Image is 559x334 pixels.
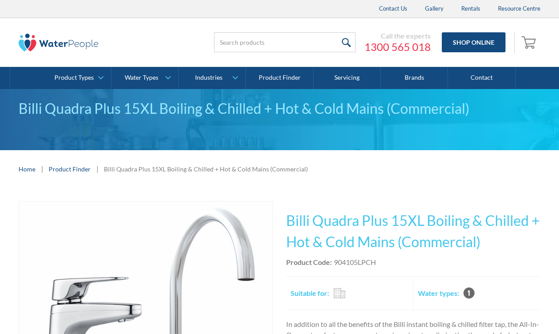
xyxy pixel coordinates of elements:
[54,74,94,82] div: Product Types
[442,32,505,52] a: Shop Online
[19,34,98,51] img: The Water People
[195,74,222,82] div: Industries
[95,163,100,174] div: |
[19,164,35,174] a: Home
[19,98,540,119] div: Billi Quadra Plus 15XL Boiling & Chilled + Hot & Cold Mains (Commercial)
[364,31,431,40] div: Call the experts
[334,257,376,268] div: 904105LPCH
[49,164,91,174] a: Product Finder
[448,67,515,89] a: Contact
[286,210,540,252] h1: Billi Quadra Plus 15XL Boiling & Chilled + Hot & Cold Mains (Commercial)
[179,67,245,89] a: Industries
[214,32,356,52] input: Search products
[125,74,158,82] div: Water Types
[521,35,538,49] img: shopping cart
[44,67,111,89] a: Product Types
[314,67,381,89] a: Servicing
[519,32,540,53] a: Open empty cart
[291,288,329,299] h2: Suitable for:
[40,163,44,174] div: |
[111,67,178,89] a: Water Types
[364,40,431,54] a: 1300 565 018
[381,67,448,89] a: Brands
[246,67,313,89] a: Product Finder
[104,164,308,174] div: Billi Quadra Plus 15XL Boiling & Chilled + Hot & Cold Mains (Commercial)
[286,258,332,266] strong: Product Code:
[418,288,459,299] h2: Water types:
